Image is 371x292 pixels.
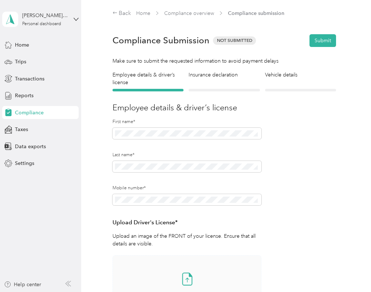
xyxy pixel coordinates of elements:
[15,143,46,150] span: Data exports
[136,10,150,16] a: Home
[228,9,284,17] span: Compliance submission
[4,281,41,288] button: Help center
[15,159,34,167] span: Settings
[113,35,209,46] h1: Compliance Submission
[113,218,262,227] h3: Upload Driver's License*
[164,10,214,16] a: Compliance overview
[113,57,336,65] div: Make sure to submit the requested information to avoid payment delays
[330,251,371,292] iframe: Everlance-gr Chat Button Frame
[22,12,68,19] div: [PERSON_NAME][EMAIL_ADDRESS][PERSON_NAME][DOMAIN_NAME]
[113,232,262,248] p: Upload an image of the FRONT of your license. Ensure that all details are visible.
[113,102,336,114] h3: Employee details & driver’s license
[113,71,183,86] h4: Employee details & driver’s license
[213,36,256,45] span: Not Submitted
[113,119,262,125] label: First name*
[309,34,336,47] button: Submit
[22,22,61,26] div: Personal dashboard
[15,126,28,133] span: Taxes
[15,109,44,117] span: Compliance
[15,41,29,49] span: Home
[15,75,44,83] span: Transactions
[15,92,33,99] span: Reports
[265,71,336,79] h4: Vehicle details
[113,185,262,192] label: Mobile number*
[113,152,262,158] label: Last name*
[15,58,26,66] span: Trips
[189,71,260,79] h4: Insurance declaration
[113,9,131,18] div: Back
